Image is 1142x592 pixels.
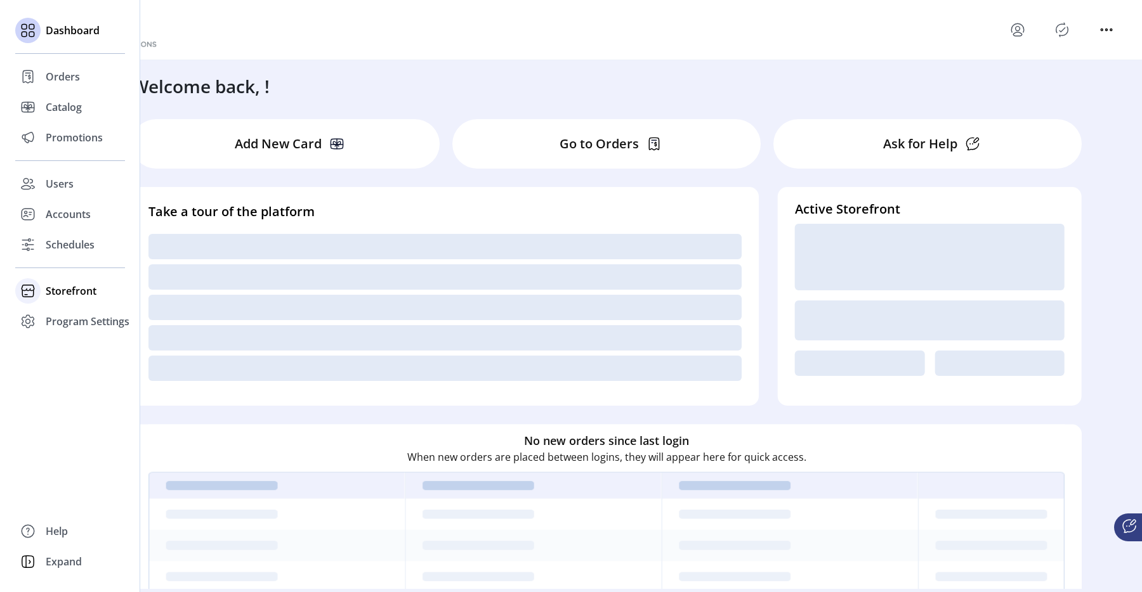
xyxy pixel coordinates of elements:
[407,449,806,465] p: When new orders are placed between logins, they will appear here for quick access.
[46,69,80,84] span: Orders
[148,202,742,221] h4: Take a tour of the platform
[795,200,1065,219] h4: Active Storefront
[46,23,100,38] span: Dashboard
[883,134,957,153] p: Ask for Help
[560,134,639,153] p: Go to Orders
[46,100,82,115] span: Catalog
[46,554,82,569] span: Expand
[46,176,74,191] span: Users
[46,314,129,329] span: Program Settings
[132,73,270,100] h3: Welcome back, !
[524,432,689,449] h6: No new orders since last login
[46,283,96,299] span: Storefront
[1007,20,1028,40] button: menu
[46,130,103,145] span: Promotions
[46,207,91,222] span: Accounts
[46,524,68,539] span: Help
[1096,20,1117,40] button: menu
[235,134,322,153] p: Add New Card
[1052,20,1072,40] button: Publisher Panel
[46,237,95,252] span: Schedules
